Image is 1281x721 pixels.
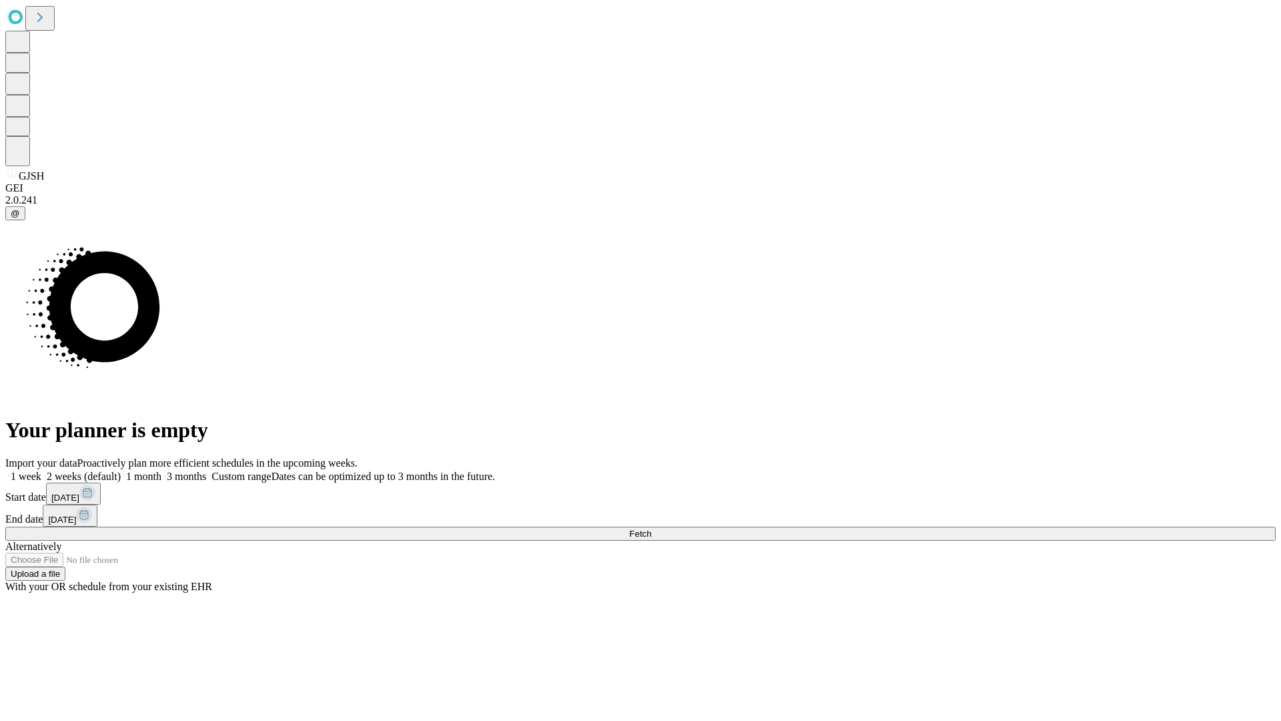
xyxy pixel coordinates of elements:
h1: Your planner is empty [5,418,1276,443]
button: Upload a file [5,567,65,581]
span: Import your data [5,457,77,469]
div: End date [5,505,1276,527]
div: GEI [5,182,1276,194]
span: With your OR schedule from your existing EHR [5,581,212,592]
span: Alternatively [5,541,61,552]
span: 1 month [126,471,161,482]
span: [DATE] [48,515,76,525]
span: [DATE] [51,493,79,503]
button: Fetch [5,527,1276,541]
button: [DATE] [43,505,97,527]
span: GJSH [19,170,44,182]
span: 3 months [167,471,206,482]
span: 1 week [11,471,41,482]
span: Dates can be optimized up to 3 months in the future. [272,471,495,482]
button: @ [5,206,25,220]
div: Start date [5,483,1276,505]
button: [DATE] [46,483,101,505]
span: 2 weeks (default) [47,471,121,482]
span: Fetch [629,529,651,539]
div: 2.0.241 [5,194,1276,206]
span: Proactively plan more efficient schedules in the upcoming weeks. [77,457,358,469]
span: @ [11,208,20,218]
span: Custom range [211,471,271,482]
